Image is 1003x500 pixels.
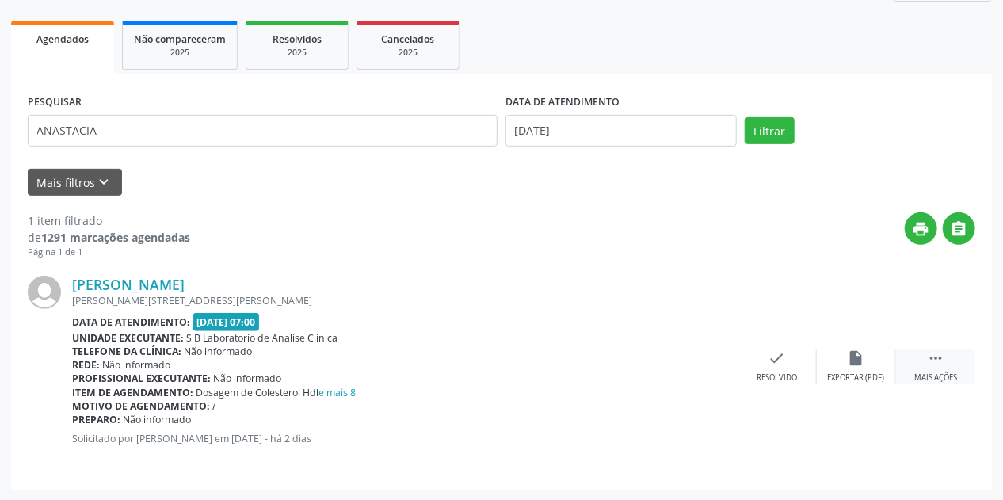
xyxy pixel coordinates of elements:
span: S B Laboratorio de Analise Clinica [187,331,338,345]
b: Data de atendimento: [72,315,190,329]
div: 2025 [368,47,448,59]
span: Agendados [36,32,89,46]
div: Resolvido [757,372,797,384]
span: Não compareceram [134,32,226,46]
button: Filtrar [745,117,795,144]
input: Nome, CNS [28,115,498,147]
b: Preparo: [72,413,120,426]
i:  [927,349,944,367]
input: Selecione um intervalo [505,115,737,147]
div: de [28,229,190,246]
button: Mais filtroskeyboard_arrow_down [28,169,122,197]
p: Solicitado por [PERSON_NAME] em [DATE] - há 2 dias [72,432,738,445]
div: Página 1 de 1 [28,246,190,259]
i: keyboard_arrow_down [96,174,113,191]
i: print [913,220,930,238]
a: e mais 8 [319,386,357,399]
img: img [28,276,61,309]
div: 2025 [134,47,226,59]
strong: 1291 marcações agendadas [41,230,190,245]
b: Rede: [72,358,100,372]
span: Cancelados [382,32,435,46]
b: Motivo de agendamento: [72,399,210,413]
span: Dosagem de Colesterol Hdl [196,386,357,399]
i: check [768,349,786,367]
span: Não informado [214,372,282,385]
div: 1 item filtrado [28,212,190,229]
div: Exportar (PDF) [828,372,885,384]
b: Unidade executante: [72,331,184,345]
span: Não informado [185,345,253,358]
span: Não informado [124,413,192,426]
b: Telefone da clínica: [72,345,181,358]
span: / [213,399,217,413]
span: [DATE] 07:00 [193,313,260,331]
div: 2025 [257,47,337,59]
i: insert_drive_file [848,349,865,367]
label: PESQUISAR [28,90,82,115]
a: [PERSON_NAME] [72,276,185,293]
b: Item de agendamento: [72,386,193,399]
span: Não informado [103,358,171,372]
label: DATA DE ATENDIMENTO [505,90,620,115]
b: Profissional executante: [72,372,211,385]
div: Mais ações [914,372,957,384]
button: print [905,212,937,245]
span: Resolvidos [273,32,322,46]
i:  [951,220,968,238]
div: [PERSON_NAME][STREET_ADDRESS][PERSON_NAME] [72,294,738,307]
button:  [943,212,975,245]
